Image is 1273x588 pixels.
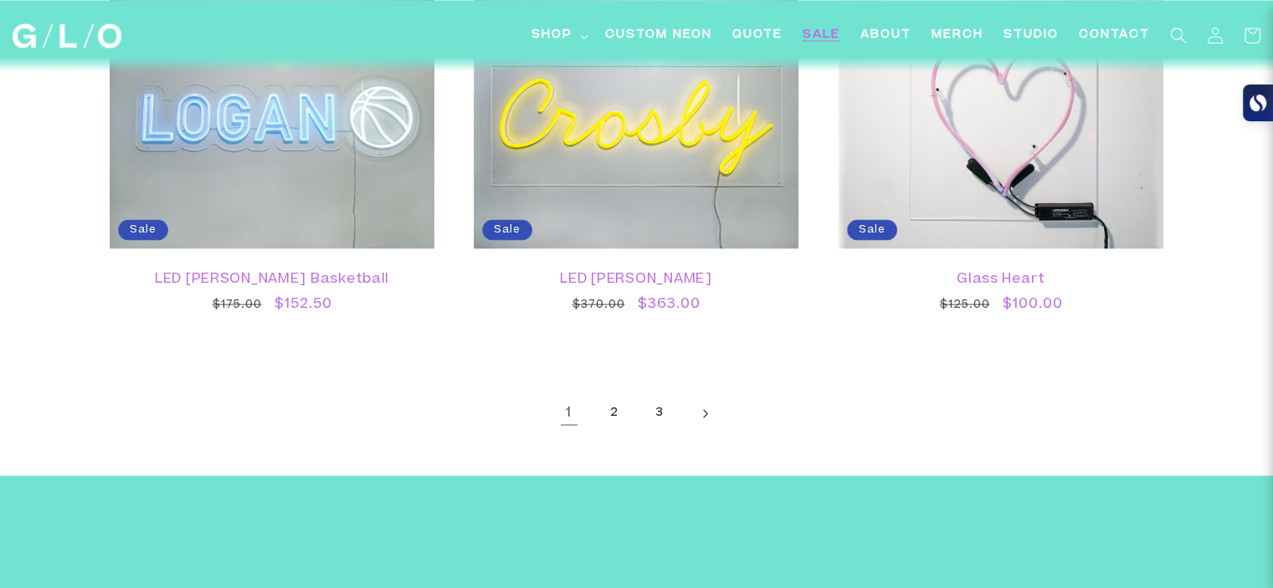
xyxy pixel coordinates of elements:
[490,271,782,287] a: LED [PERSON_NAME]
[1069,17,1160,54] a: Contact
[1079,27,1150,44] span: Contact
[803,27,840,44] span: SALE
[93,395,1181,432] nav: Pagination
[13,23,121,48] img: GLO Studio
[641,395,678,432] a: Page 3
[126,271,418,287] a: LED [PERSON_NAME] Basketball
[850,17,921,54] a: About
[551,395,588,432] a: Page 1
[605,27,712,44] span: Custom Neon
[860,27,911,44] span: About
[921,17,993,54] a: Merch
[973,355,1273,588] iframe: Chat Widget
[1160,17,1197,54] summary: Search
[722,17,793,54] a: Quote
[793,17,850,54] a: SALE
[531,27,572,44] span: Shop
[7,18,128,54] a: GLO Studio
[732,27,783,44] span: Quote
[596,395,633,432] a: Page 2
[932,27,983,44] span: Merch
[595,17,722,54] a: Custom Neon
[993,17,1069,54] a: Studio
[855,271,1147,287] a: Glass Heart
[1004,27,1059,44] span: Studio
[521,17,595,54] summary: Shop
[686,395,723,432] a: Next page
